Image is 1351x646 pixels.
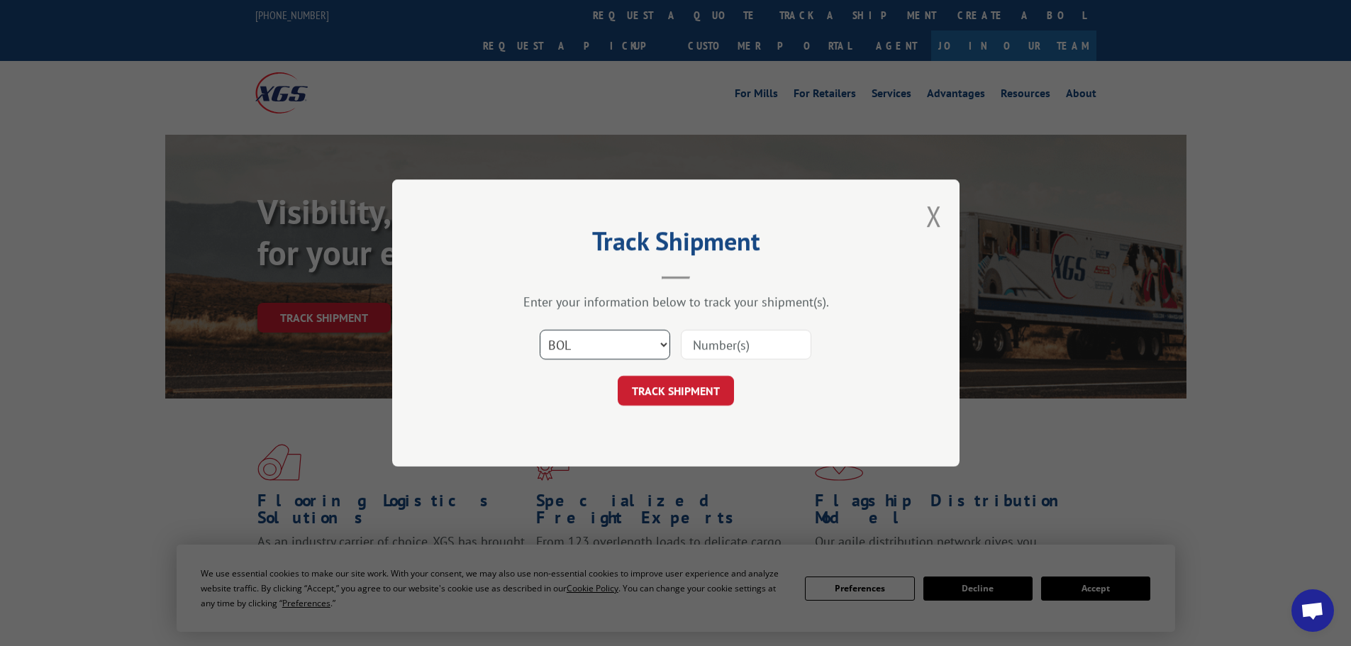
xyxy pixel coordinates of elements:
h2: Track Shipment [463,231,889,258]
button: Close modal [926,197,942,235]
button: TRACK SHIPMENT [618,376,734,406]
div: Enter your information below to track your shipment(s). [463,294,889,310]
a: Open chat [1291,589,1334,632]
input: Number(s) [681,330,811,360]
